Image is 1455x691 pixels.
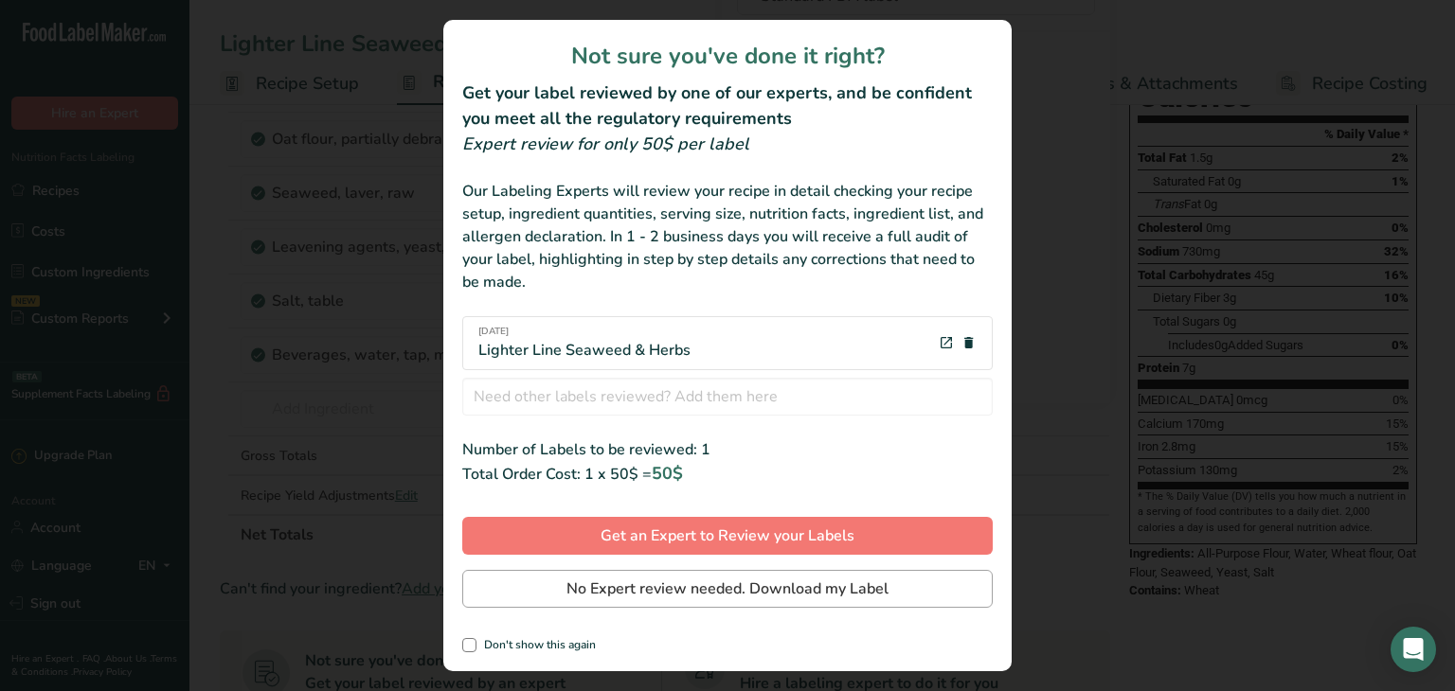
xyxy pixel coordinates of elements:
[478,325,691,362] div: Lighter Line Seaweed & Herbs
[462,517,993,555] button: Get an Expert to Review your Labels
[462,438,993,461] div: Number of Labels to be reviewed: 1
[462,378,993,416] input: Need other labels reviewed? Add them here
[478,325,691,339] span: [DATE]
[462,39,993,73] h1: Not sure you've done it right?
[462,461,993,487] div: Total Order Cost: 1 x 50$ =
[601,524,854,547] span: Get an Expert to Review your Labels
[462,132,993,157] div: Expert review for only 50$ per label
[462,570,993,608] button: No Expert review needed. Download my Label
[566,577,889,600] span: No Expert review needed. Download my Label
[652,462,683,485] span: 50$
[476,638,596,652] span: Don't show this again
[1391,627,1436,672] div: Open Intercom Messenger
[462,80,993,132] h2: Get your label reviewed by one of our experts, and be confident you meet all the regulatory requi...
[462,180,993,293] div: Our Labeling Experts will review your recipe in detail checking your recipe setup, ingredient qua...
